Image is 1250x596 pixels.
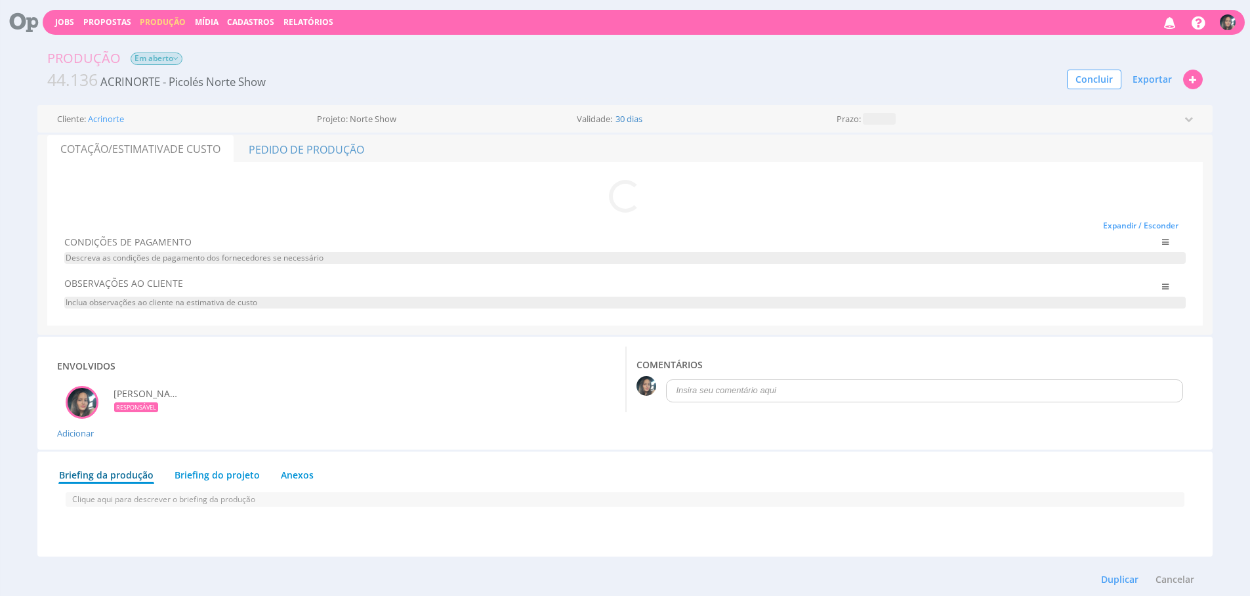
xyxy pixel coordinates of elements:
span: Cadastros [227,16,274,28]
button: Mídia [191,16,222,28]
span: Propostas [83,16,131,28]
button: Produção [136,16,190,28]
a: Mídia [195,16,219,28]
button: Cadastros [223,16,278,28]
a: Produção [140,16,186,28]
a: Relatórios [283,16,333,28]
button: Relatórios [280,16,337,28]
button: Propostas [79,16,135,28]
a: Jobs [55,16,74,28]
button: Jobs [51,16,78,28]
div: Produção [47,49,121,68]
img: 1738759711_c390b6_whatsapp_image_20250205_at_084805.jpeg [1220,14,1236,30]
